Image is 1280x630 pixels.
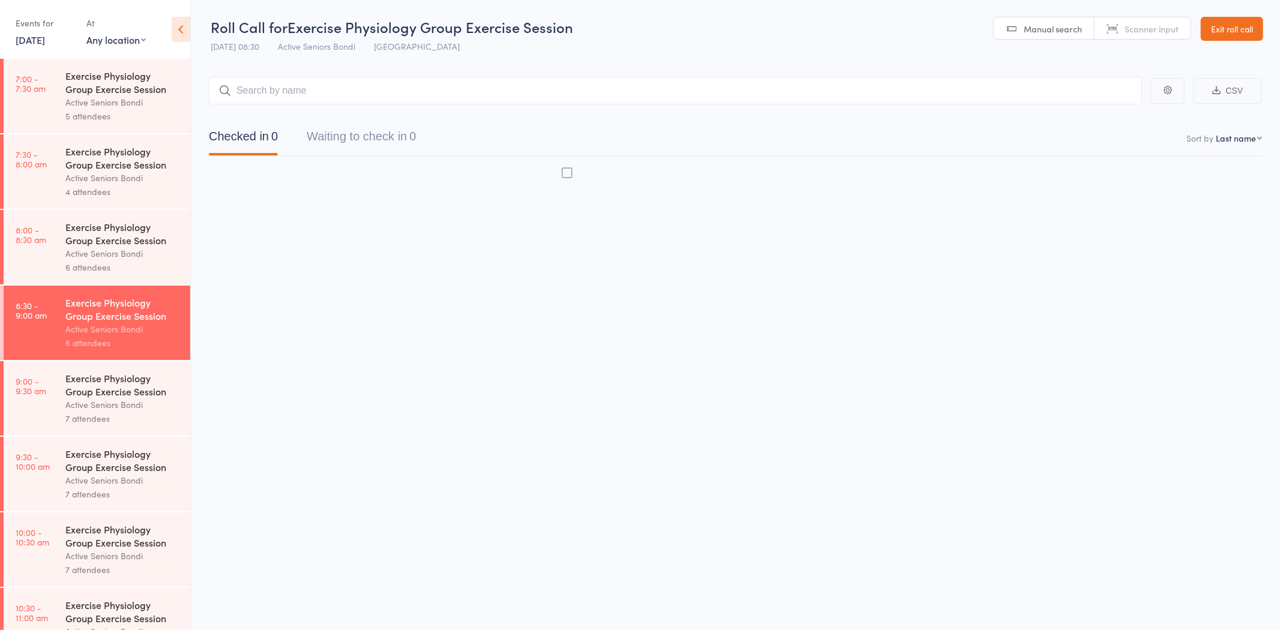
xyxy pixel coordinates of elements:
[4,361,190,436] a: 9:00 -9:30 amExercise Physiology Group Exercise SessionActive Seniors Bondi7 attendees
[16,452,50,471] time: 9:30 - 10:00 am
[211,40,259,52] span: [DATE] 08:30
[65,322,180,336] div: Active Seniors Bondi
[16,527,49,547] time: 10:00 - 10:30 am
[65,523,180,549] div: Exercise Physiology Group Exercise Session
[16,13,74,33] div: Events for
[65,487,180,501] div: 7 attendees
[16,149,47,169] time: 7:30 - 8:00 am
[65,563,180,577] div: 7 attendees
[65,412,180,425] div: 7 attendees
[65,598,180,625] div: Exercise Physiology Group Exercise Session
[16,376,46,395] time: 9:00 - 9:30 am
[86,33,146,46] div: Any location
[4,512,190,587] a: 10:00 -10:30 amExercise Physiology Group Exercise SessionActive Seniors Bondi7 attendees
[287,17,573,37] span: Exercise Physiology Group Exercise Session
[65,109,180,123] div: 5 attendees
[4,286,190,360] a: 8:30 -9:00 amExercise Physiology Group Exercise SessionActive Seniors Bondi6 attendees
[271,130,278,143] div: 0
[16,301,47,320] time: 8:30 - 9:00 am
[65,95,180,109] div: Active Seniors Bondi
[209,77,1142,104] input: Search by name
[211,17,287,37] span: Roll Call for
[16,33,45,46] a: [DATE]
[65,336,180,350] div: 6 attendees
[209,124,278,155] button: Checked in0
[1024,23,1082,35] span: Manual search
[4,134,190,209] a: 7:30 -8:00 amExercise Physiology Group Exercise SessionActive Seniors Bondi4 attendees
[409,130,416,143] div: 0
[4,59,190,133] a: 7:00 -7:30 amExercise Physiology Group Exercise SessionActive Seniors Bondi5 attendees
[4,210,190,284] a: 8:00 -8:30 amExercise Physiology Group Exercise SessionActive Seniors Bondi6 attendees
[278,40,355,52] span: Active Seniors Bondi
[65,260,180,274] div: 6 attendees
[307,124,416,155] button: Waiting to check in0
[65,371,180,398] div: Exercise Physiology Group Exercise Session
[1125,23,1179,35] span: Scanner input
[374,40,460,52] span: [GEOGRAPHIC_DATA]
[65,69,180,95] div: Exercise Physiology Group Exercise Session
[65,185,180,199] div: 4 attendees
[1186,132,1213,144] label: Sort by
[16,225,46,244] time: 8:00 - 8:30 am
[16,74,46,93] time: 7:00 - 7:30 am
[65,171,180,185] div: Active Seniors Bondi
[65,398,180,412] div: Active Seniors Bondi
[65,447,180,473] div: Exercise Physiology Group Exercise Session
[65,145,180,171] div: Exercise Physiology Group Exercise Session
[1194,78,1262,104] button: CSV
[16,603,48,622] time: 10:30 - 11:00 am
[65,220,180,247] div: Exercise Physiology Group Exercise Session
[86,13,146,33] div: At
[4,437,190,511] a: 9:30 -10:00 amExercise Physiology Group Exercise SessionActive Seniors Bondi7 attendees
[65,549,180,563] div: Active Seniors Bondi
[65,296,180,322] div: Exercise Physiology Group Exercise Session
[1216,132,1256,144] div: Last name
[65,247,180,260] div: Active Seniors Bondi
[65,473,180,487] div: Active Seniors Bondi
[1201,17,1263,41] a: Exit roll call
